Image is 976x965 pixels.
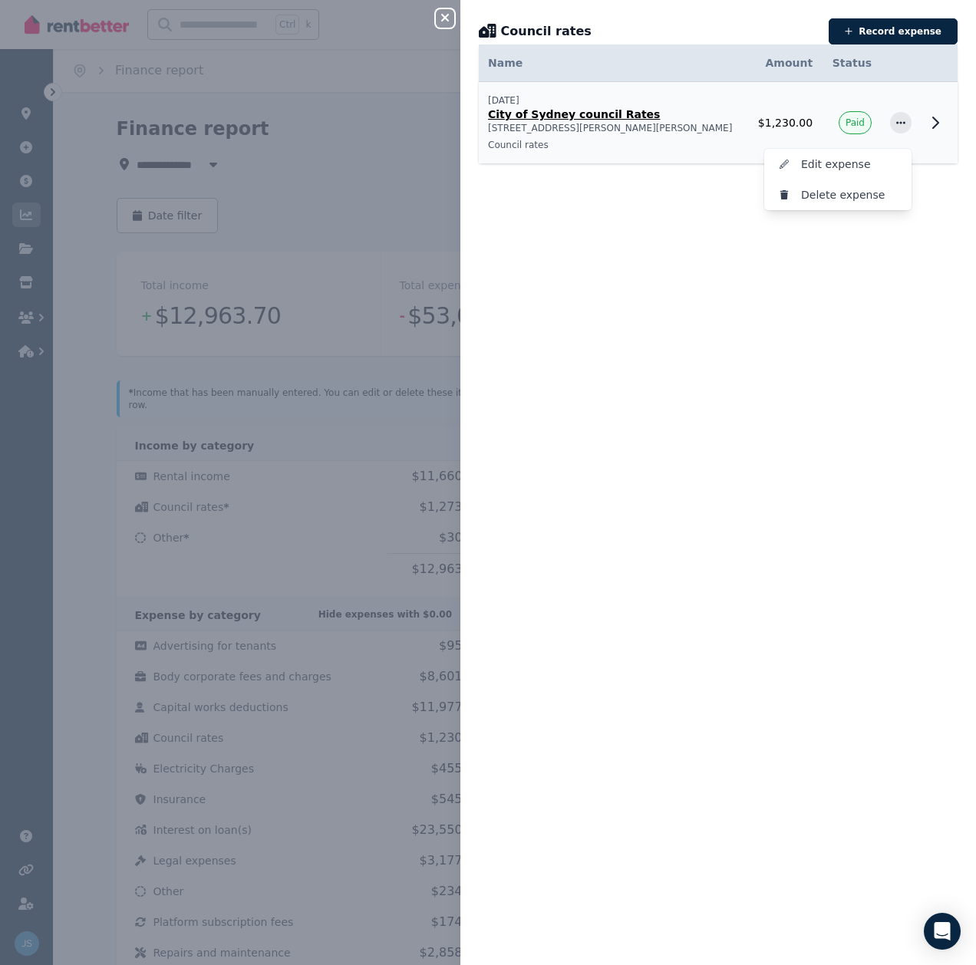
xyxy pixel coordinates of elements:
p: Council rates [488,139,738,151]
span: Paid [846,117,865,129]
th: Amount [747,44,822,82]
button: Edit expense [764,149,912,179]
p: [DATE] [488,94,738,107]
button: Delete expense [764,179,912,210]
th: Name [479,44,747,82]
span: Council rates [501,22,592,41]
p: [STREET_ADDRESS][PERSON_NAME][PERSON_NAME] [488,122,738,134]
th: Status [822,44,881,82]
button: Record expense [829,18,958,44]
span: Edit expense [801,155,899,173]
div: Open Intercom Messenger [924,913,961,950]
td: $1,230.00 [747,82,822,164]
p: City of Sydney council Rates [488,107,738,122]
span: Delete expense [801,186,899,204]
